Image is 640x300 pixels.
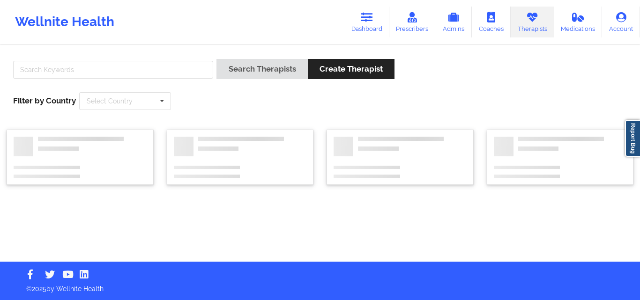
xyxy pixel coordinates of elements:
a: Dashboard [344,7,389,37]
a: Report Bug [625,120,640,157]
button: Create Therapist [308,59,394,79]
a: Medications [554,7,603,37]
div: Select Country [87,98,133,104]
a: Therapists [511,7,554,37]
a: Admins [435,7,472,37]
button: Search Therapists [216,59,307,79]
p: © 2025 by Wellnite Health [20,278,620,293]
a: Account [602,7,640,37]
a: Prescribers [389,7,436,37]
span: Filter by Country [13,96,76,105]
a: Coaches [472,7,511,37]
input: Search Keywords [13,61,213,79]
